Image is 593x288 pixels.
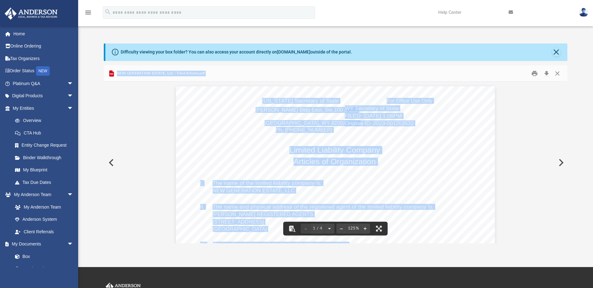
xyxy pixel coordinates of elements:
span: The name and physical address of the registered agent of the limited liability company is: [213,205,434,210]
a: Client Referrals [9,225,80,238]
div: Current zoom level [346,226,360,230]
a: Binder Walkthrough [9,151,83,164]
button: Print [528,68,541,78]
span: Original ID: 2023-001203532 [345,121,414,126]
a: menu [84,12,92,16]
button: Previous File [104,154,118,171]
button: Download [541,68,552,78]
i: search [104,8,111,15]
button: Zoom out [336,222,346,235]
span: NEW GENERATION ESTATE, LLC - Filed Articles.pdf [115,71,205,76]
div: File preview [104,82,567,243]
a: My Entitiesarrow_drop_down [4,102,83,114]
div: Document Viewer [104,82,567,243]
span: NEW GENERATION ESTATE, LLC [213,188,295,194]
a: Online Ordering [4,40,83,53]
span: The name of the limited liability company is: [213,181,322,186]
a: CTA Hub [9,127,83,139]
button: Close [552,48,561,57]
a: Box [9,250,77,263]
a: Home [4,28,83,40]
button: Next File [554,154,567,171]
span: III. [200,242,206,248]
span: [US_STATE] Secretary of State [262,99,339,104]
a: Platinum Q&Aarrow_drop_down [4,77,83,90]
span: Articles of Organization [294,158,376,165]
div: NEW [36,66,50,76]
span: arrow_drop_down [67,77,80,90]
a: [DOMAIN_NAME] [277,49,310,54]
a: Anderson System [9,213,80,226]
span: Ph. [PHONE_NUMBER] [276,128,332,133]
a: Tax Organizers [4,52,83,65]
span: 1 / 4 [311,226,324,230]
div: Difficulty viewing your box folder? You can also access your account directly on outside of the p... [121,49,352,55]
span: Limited Liability Company [289,147,380,154]
button: Toggle findbar [285,222,299,235]
span: II. [200,205,204,210]
span: [PERSON_NAME] Bldg East, Ste.100 & 101 [255,108,358,113]
span: WY Secretary of State [345,106,399,111]
i: menu [84,9,92,16]
span: arrow_drop_down [67,90,80,103]
span: FILED: [DATE] 1:06PM [345,114,402,119]
a: Tax Due Dates [9,176,83,189]
div: Preview [104,65,567,243]
button: Next page [324,222,334,235]
button: Close [552,68,563,78]
a: Meeting Minutes [9,263,80,275]
a: Entity Change Request [9,139,83,152]
a: Overview [9,114,83,127]
span: arrow_drop_down [67,102,80,115]
span: arrow_drop_down [67,189,80,201]
span: For Office Use Only [387,99,432,104]
span: [STREET_ADDRESS] [213,220,264,225]
a: My Blueprint [9,164,80,176]
a: My Anderson Team [9,201,77,213]
span: [GEOGRAPHIC_DATA] [213,227,267,232]
a: My Documentsarrow_drop_down [4,238,80,250]
span: [PERSON_NAME] REGISTERED AGENTS [213,212,313,217]
img: User Pic [579,8,588,17]
img: Anderson Advisors Platinum Portal [3,8,59,20]
a: Digital Productsarrow_drop_down [4,90,83,102]
button: 1 / 4 [311,222,324,235]
a: Order StatusNEW [4,65,83,78]
span: I. [200,181,203,186]
span: [GEOGRAPHIC_DATA], WY 82002-0020 [264,121,359,126]
button: Enter fullscreen [372,222,386,235]
span: arrow_drop_down [67,238,80,251]
span: The mailing address of the limited liability company is: [213,242,348,248]
button: Zoom in [360,222,370,235]
a: My Anderson Teamarrow_drop_down [4,189,80,201]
